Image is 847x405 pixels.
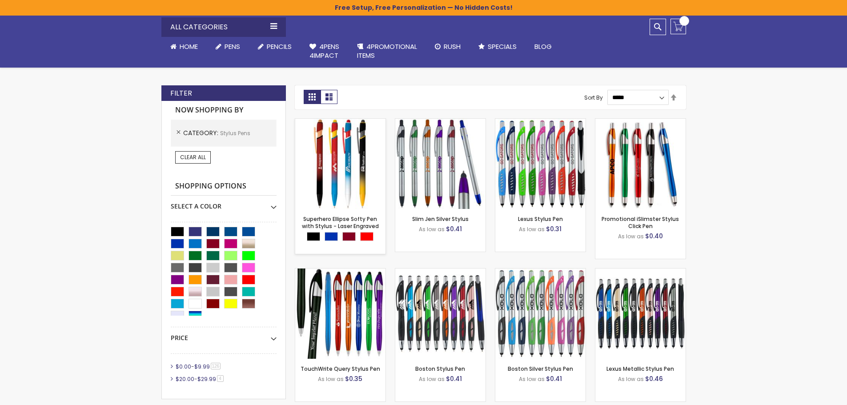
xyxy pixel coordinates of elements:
a: Rush [426,37,470,56]
a: Promotional iSlimster Stylus Click Pen [602,215,679,230]
span: $0.41 [446,374,462,383]
span: 4Pens 4impact [309,42,339,60]
strong: Shopping Options [171,177,277,196]
img: Lexus Stylus Pen [495,119,586,209]
span: Specials [488,42,517,51]
span: As low as [318,375,344,383]
a: $20.00-$29.994 [173,375,227,383]
span: 126 [211,363,221,369]
a: TouchWrite Query Stylus Pen [301,365,380,373]
label: Sort By [584,93,603,101]
img: Superhero Ellipse Softy Pen with Stylus - Laser Engraved [295,119,385,209]
a: Lexus Metallic Stylus Pen [606,365,674,373]
span: $29.99 [197,375,216,383]
div: All Categories [161,17,286,37]
span: As low as [519,225,545,233]
span: $0.46 [645,374,663,383]
a: Home [161,37,207,56]
span: Category [183,128,220,137]
span: Clear All [180,153,206,161]
span: As low as [618,375,644,383]
span: $0.35 [345,374,362,383]
a: 4Pens4impact [301,37,348,66]
img: Boston Stylus Pen [395,269,486,359]
a: Boston Silver Stylus Pen [495,268,586,276]
a: Pencils [249,37,301,56]
span: $0.31 [546,225,562,233]
span: $0.00 [176,363,191,370]
a: Superhero Ellipse Softy Pen with Stylus - Laser Engraved [302,215,379,230]
span: Rush [444,42,461,51]
span: $9.99 [194,363,210,370]
a: Superhero Ellipse Softy Pen with Stylus - Laser Engraved [295,118,385,126]
a: Lexus Stylus Pen [518,215,563,223]
div: Red [360,232,373,241]
span: Stylus Pens [220,129,250,137]
a: Boston Stylus Pen [415,365,465,373]
a: Specials [470,37,526,56]
a: Boston Silver Stylus Pen [508,365,573,373]
span: As low as [419,375,445,383]
span: Blog [534,42,552,51]
a: Slim Jen Silver Stylus [412,215,469,223]
span: As low as [519,375,545,383]
img: Promotional iSlimster Stylus Click Pen [595,119,686,209]
strong: Grid [304,90,321,104]
a: 4PROMOTIONALITEMS [348,37,426,66]
img: Lexus Metallic Stylus Pen [595,269,686,359]
a: Lexus Stylus Pen [495,118,586,126]
strong: Filter [170,88,192,98]
a: Blog [526,37,561,56]
strong: Now Shopping by [171,101,277,120]
a: Slim Jen Silver Stylus [395,118,486,126]
div: Price [171,327,277,342]
span: $0.40 [645,232,663,241]
img: Slim Jen Silver Stylus [395,119,486,209]
span: $0.41 [546,374,562,383]
div: Burgundy [342,232,356,241]
div: Black [307,232,320,241]
a: Boston Stylus Pen [395,268,486,276]
a: Lexus Metallic Stylus Pen [595,268,686,276]
span: 4PROMOTIONAL ITEMS [357,42,417,60]
img: Boston Silver Stylus Pen [495,269,586,359]
a: Clear All [175,151,211,164]
div: Select A Color [171,196,277,211]
img: TouchWrite Query Stylus Pen [295,269,385,359]
a: TouchWrite Query Stylus Pen [295,268,385,276]
span: As low as [419,225,445,233]
span: As low as [618,233,644,240]
a: Promotional iSlimster Stylus Click Pen [595,118,686,126]
a: Pens [207,37,249,56]
span: Home [180,42,198,51]
span: 4 [217,375,224,382]
div: Blue [325,232,338,241]
span: $0.41 [446,225,462,233]
span: $20.00 [176,375,194,383]
a: $0.00-$9.99126 [173,363,224,370]
span: Pencils [267,42,292,51]
span: Pens [225,42,240,51]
